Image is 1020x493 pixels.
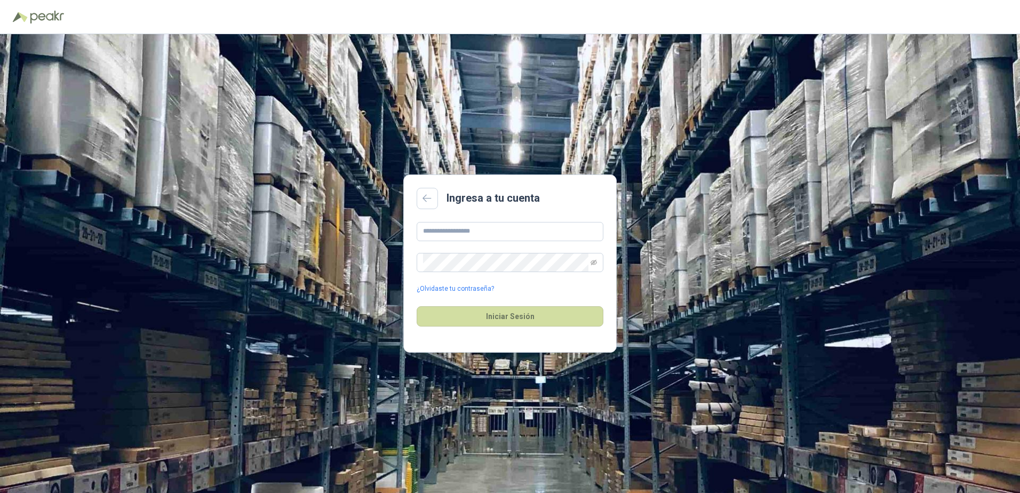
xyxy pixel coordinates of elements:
h2: Ingresa a tu cuenta [447,190,540,206]
span: eye-invisible [591,259,597,266]
img: Peakr [30,11,64,23]
a: ¿Olvidaste tu contraseña? [417,284,494,294]
img: Logo [13,12,28,22]
button: Iniciar Sesión [417,306,603,327]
